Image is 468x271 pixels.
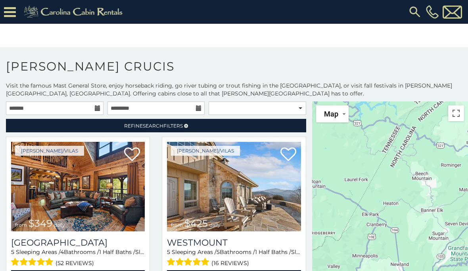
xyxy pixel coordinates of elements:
[217,248,220,256] span: 5
[56,258,94,268] span: (52 reviews)
[15,146,84,156] a: [PERSON_NAME]/Vilas
[11,237,145,248] h3: Diamond Creek Lodge
[167,142,301,231] img: 1757534802_thumbnail.jpeg
[124,123,183,129] span: Refine Filters
[408,5,422,19] img: search-regular.svg
[255,248,291,256] span: 1 Half Baths /
[448,105,464,121] button: Toggle fullscreen view
[54,222,65,228] span: daily
[11,248,14,256] span: 5
[11,248,145,268] div: Sleeping Areas / Bathrooms / Sleeps:
[324,110,338,118] span: Map
[167,142,301,231] a: from $425 daily
[209,222,221,228] span: daily
[280,147,296,163] a: Add to favorites
[424,5,441,19] a: [PHONE_NUMBER]
[171,222,183,228] span: from
[29,218,52,229] span: $349
[11,142,145,231] a: from $349 daily
[167,248,301,268] div: Sleeping Areas / Bathrooms / Sleeps:
[11,237,145,248] a: [GEOGRAPHIC_DATA]
[184,218,208,229] span: $425
[11,142,145,231] img: 1759438208_thumbnail.jpeg
[171,146,240,156] a: [PERSON_NAME]/Vilas
[143,123,163,129] span: Search
[124,147,140,163] a: Add to favorites
[99,248,135,256] span: 1 Half Baths /
[316,105,349,122] button: Change map style
[15,222,27,228] span: from
[211,258,249,268] span: (16 reviews)
[6,119,306,132] a: RefineSearchFilters
[167,248,170,256] span: 5
[60,248,64,256] span: 4
[20,4,129,20] img: Khaki-logo.png
[167,237,301,248] a: Westmount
